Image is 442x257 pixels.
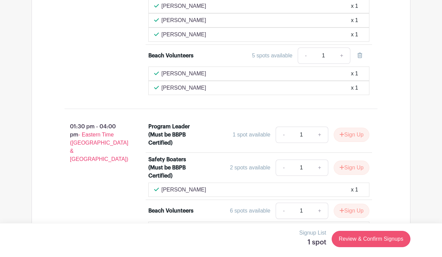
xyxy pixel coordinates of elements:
[333,48,350,64] a: +
[230,207,270,215] div: 6 spots available
[298,48,313,64] a: -
[148,155,196,180] div: Safety Boaters (Must be BBPB Certified)
[54,120,137,166] p: 01:30 pm - 04:00 pm
[162,31,206,39] p: [PERSON_NAME]
[233,131,270,139] div: 1 spot available
[311,127,328,143] a: +
[148,52,194,60] div: Beach Volunteers
[351,84,358,92] div: x 1
[276,160,291,176] a: -
[351,16,358,24] div: x 1
[334,204,369,218] button: Sign Up
[351,186,358,194] div: x 1
[162,70,206,78] p: [PERSON_NAME]
[148,207,194,215] div: Beach Volunteers
[299,238,326,246] h5: 1 spot
[70,132,128,162] span: - Eastern Time ([GEOGRAPHIC_DATA] & [GEOGRAPHIC_DATA])
[162,2,206,10] p: [PERSON_NAME]
[230,164,270,172] div: 2 spots available
[252,52,292,60] div: 5 spots available
[148,123,196,147] div: Program Leader (Must be BBPB Certified)
[351,31,358,39] div: x 1
[311,160,328,176] a: +
[162,84,206,92] p: [PERSON_NAME]
[311,203,328,219] a: +
[332,231,410,247] a: Review & Confirm Signups
[351,2,358,10] div: x 1
[299,229,326,237] p: Signup List
[276,127,291,143] a: -
[162,186,206,194] p: [PERSON_NAME]
[162,16,206,24] p: [PERSON_NAME]
[334,161,369,175] button: Sign Up
[351,70,358,78] div: x 1
[334,128,369,142] button: Sign Up
[276,203,291,219] a: -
